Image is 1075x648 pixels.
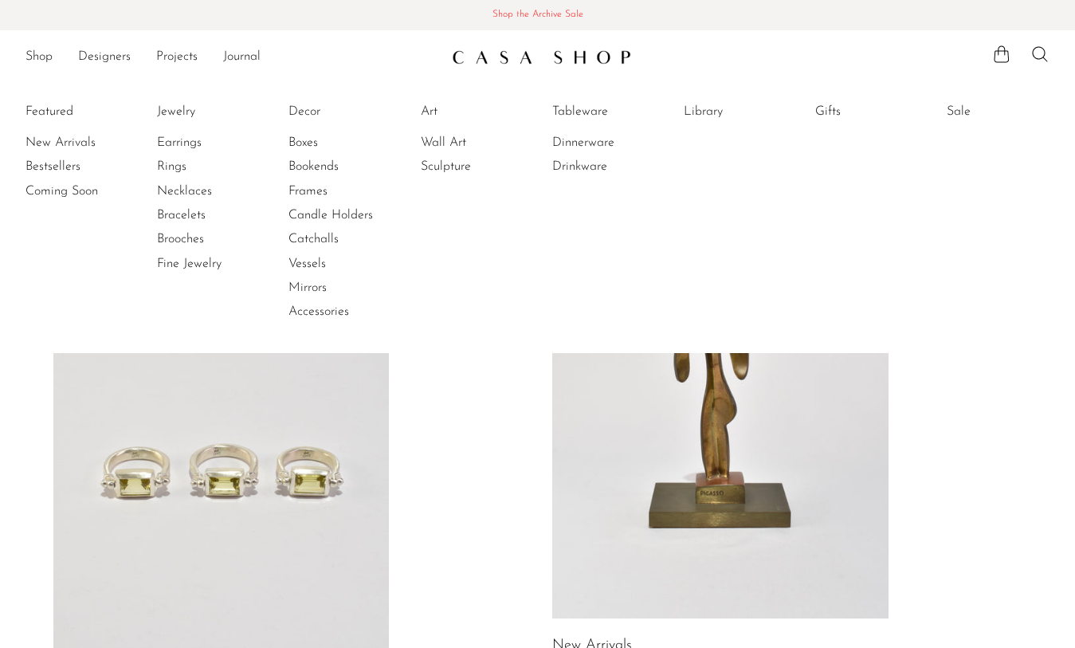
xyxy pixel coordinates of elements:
[13,6,1062,24] span: Shop the Archive Sale
[157,230,277,248] a: Brooches
[78,47,131,68] a: Designers
[26,158,145,175] a: Bestsellers
[288,183,408,200] a: Frames
[26,134,145,151] a: New Arrivals
[157,158,277,175] a: Rings
[223,47,261,68] a: Journal
[421,134,540,151] a: Wall Art
[947,103,1066,120] a: Sale
[552,134,672,151] a: Dinnerware
[157,103,277,120] a: Jewelry
[157,134,277,151] a: Earrings
[288,303,408,320] a: Accessories
[26,47,53,68] a: Shop
[288,255,408,273] a: Vessels
[288,158,408,175] a: Bookends
[26,131,145,203] ul: Featured
[156,47,198,68] a: Projects
[157,183,277,200] a: Necklaces
[421,100,540,179] ul: Art
[26,44,439,71] ul: NEW HEADER MENU
[421,103,540,120] a: Art
[288,134,408,151] a: Boxes
[947,100,1066,130] ul: Sale
[684,103,803,120] a: Library
[157,100,277,276] ul: Jewelry
[288,206,408,224] a: Candle Holders
[815,100,935,130] ul: Gifts
[288,100,408,324] ul: Decor
[288,230,408,248] a: Catchalls
[288,279,408,297] a: Mirrors
[26,183,145,200] a: Coming Soon
[157,255,277,273] a: Fine Jewelry
[26,44,439,71] nav: Desktop navigation
[288,103,408,120] a: Decor
[552,103,672,120] a: Tableware
[157,206,277,224] a: Bracelets
[815,103,935,120] a: Gifts
[552,100,672,179] ul: Tableware
[552,158,672,175] a: Drinkware
[684,100,803,130] ul: Library
[421,158,540,175] a: Sculpture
